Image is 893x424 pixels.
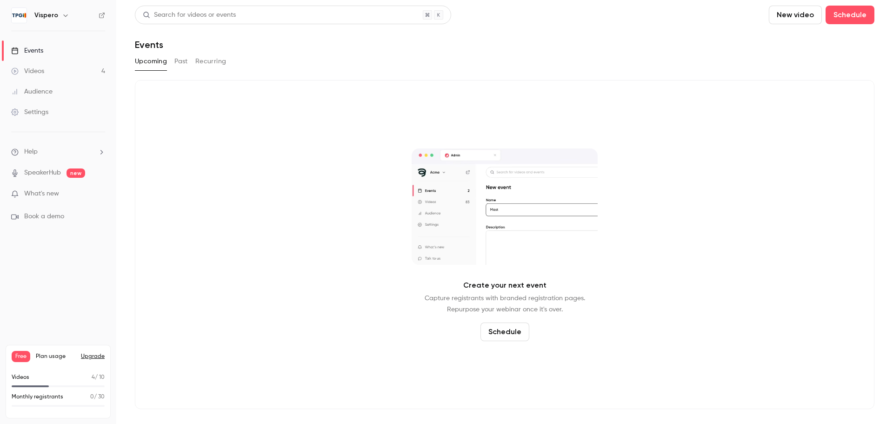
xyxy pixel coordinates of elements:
span: Free [12,351,30,362]
span: new [67,168,85,178]
img: Vispero [12,8,27,23]
p: / 30 [90,393,105,401]
button: New video [769,6,822,24]
button: Upcoming [135,54,167,69]
div: Audience [11,87,53,96]
button: Recurring [195,54,227,69]
p: / 10 [92,373,105,382]
a: SpeakerHub [24,168,61,178]
button: Schedule [826,6,874,24]
p: Monthly registrants [12,393,63,401]
li: help-dropdown-opener [11,147,105,157]
h1: Events [135,39,163,50]
span: 0 [90,394,94,400]
button: Schedule [480,323,529,341]
div: Settings [11,108,48,117]
span: 4 [92,375,95,380]
div: Videos [11,67,44,76]
div: Events [11,46,43,55]
div: Search for videos or events [143,10,236,20]
p: Create your next event [463,280,546,291]
span: Plan usage [36,353,75,360]
span: Book a demo [24,212,64,222]
span: Help [24,147,38,157]
p: Videos [12,373,29,382]
button: Upgrade [81,353,105,360]
p: Capture registrants with branded registration pages. Repurpose your webinar once it's over. [425,293,585,315]
span: What's new [24,189,59,199]
h6: Vispero [34,11,58,20]
button: Past [174,54,188,69]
